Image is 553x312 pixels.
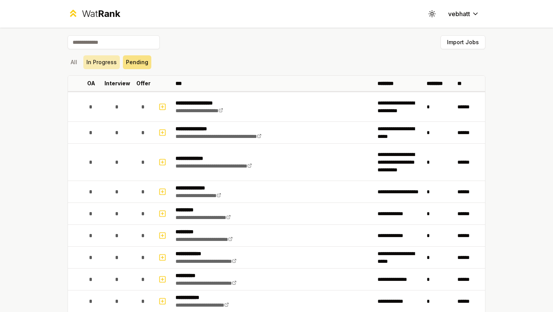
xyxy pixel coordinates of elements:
p: OA [87,80,95,87]
a: WatRank [68,8,120,20]
p: Offer [136,80,151,87]
button: Pending [123,55,151,69]
button: Import Jobs [440,35,485,49]
button: In Progress [83,55,120,69]
p: Interview [104,80,130,87]
span: Rank [98,8,120,19]
span: vebhatt [448,9,470,18]
button: All [68,55,80,69]
button: vebhatt [442,7,485,21]
div: Wat [82,8,120,20]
